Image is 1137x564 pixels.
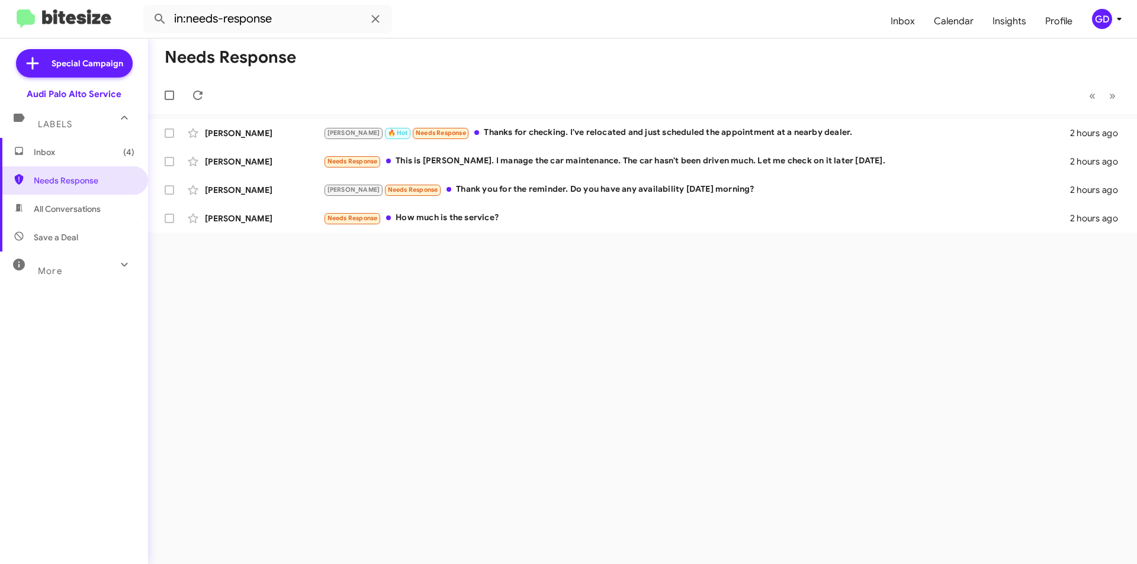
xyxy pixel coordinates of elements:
span: Needs Response [416,129,466,137]
span: Labels [38,119,72,130]
div: [PERSON_NAME] [205,184,323,196]
div: 2 hours ago [1070,184,1128,196]
span: More [38,266,62,276]
div: Audi Palo Alto Service [27,88,121,100]
div: Thanks for checking. I've relocated and just scheduled the appointment at a nearby dealer. [323,126,1070,140]
button: GD [1082,9,1124,29]
span: (4) [123,146,134,158]
div: GD [1092,9,1112,29]
span: Save a Deal [34,231,78,243]
span: Special Campaign [52,57,123,69]
a: Profile [1036,4,1082,38]
button: Previous [1082,83,1103,108]
a: Insights [983,4,1036,38]
button: Next [1102,83,1123,108]
div: This is [PERSON_NAME]. I manage the car maintenance. The car hasn't been driven much. Let me chec... [323,154,1070,168]
div: 2 hours ago [1070,156,1128,167]
div: [PERSON_NAME] [205,127,323,139]
span: Inbox [34,146,134,158]
h1: Needs Response [165,48,296,67]
span: Needs Response [34,175,134,186]
a: Inbox [881,4,924,38]
span: Needs Response [388,186,438,194]
div: How much is the service? [323,211,1070,225]
span: Needs Response [327,157,378,165]
span: « [1089,88,1096,103]
span: » [1109,88,1116,103]
div: [PERSON_NAME] [205,212,323,224]
input: Search [143,5,392,33]
span: Needs Response [327,214,378,222]
div: [PERSON_NAME] [205,156,323,167]
span: [PERSON_NAME] [327,186,380,194]
div: 2 hours ago [1070,127,1128,139]
a: Special Campaign [16,49,133,78]
span: All Conversations [34,203,101,215]
nav: Page navigation example [1083,83,1123,108]
span: 🔥 Hot [388,129,408,137]
a: Calendar [924,4,983,38]
span: [PERSON_NAME] [327,129,380,137]
div: 2 hours ago [1070,212,1128,224]
div: Thank you for the reminder. Do you have any availability [DATE] morning? [323,183,1070,196]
